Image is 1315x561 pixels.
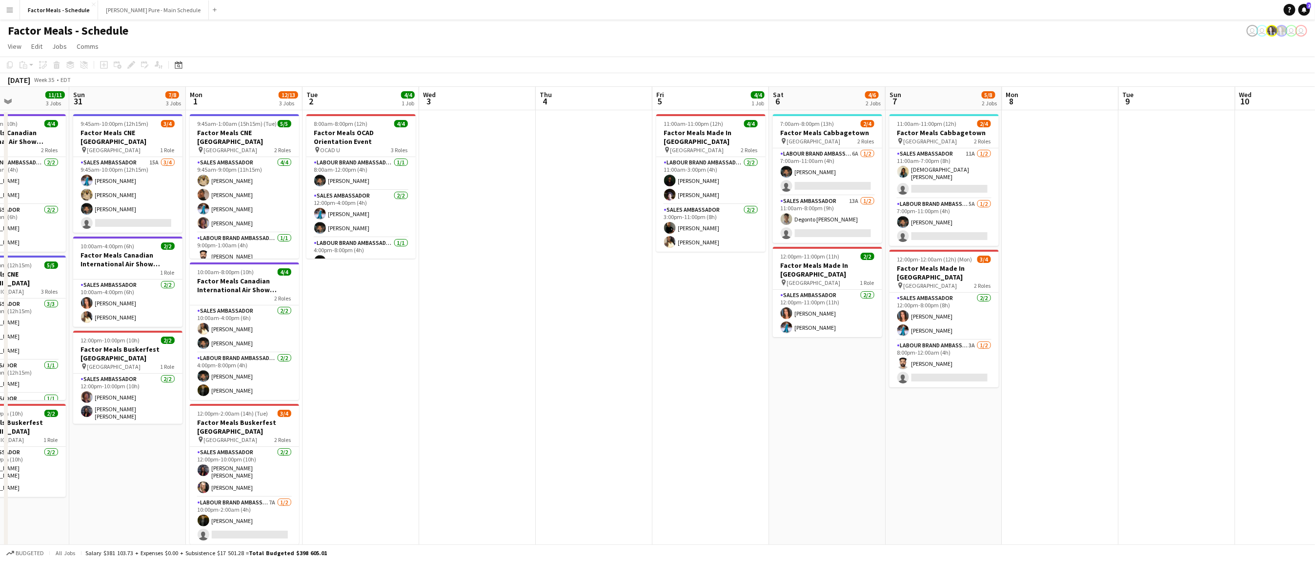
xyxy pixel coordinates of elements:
[890,250,999,387] app-job-card: 12:00pm-12:00am (12h) (Mon)3/4Factor Meals Made In [GEOGRAPHIC_DATA] [GEOGRAPHIC_DATA]2 RolesSale...
[890,199,999,246] app-card-role: Labour Brand Ambassadors5A1/27:00pm-11:00pm (4h)[PERSON_NAME]
[1005,96,1019,107] span: 8
[73,114,182,233] div: 9:45am-10:00pm (12h15m)3/4Factor Meals CNE [GEOGRAPHIC_DATA] [GEOGRAPHIC_DATA]1 RoleSales Ambassa...
[897,120,957,127] span: 11:00am-11:00pm (12h)
[165,91,179,99] span: 7/8
[279,100,298,107] div: 3 Jobs
[8,75,30,85] div: [DATE]
[41,288,58,295] span: 3 Roles
[422,96,436,107] span: 3
[977,120,991,127] span: 2/4
[540,90,552,99] span: Thu
[321,146,341,154] span: OCAD U
[190,128,299,146] h3: Factor Meals CNE [GEOGRAPHIC_DATA]
[41,146,58,154] span: 2 Roles
[982,91,995,99] span: 5/8
[890,340,999,387] app-card-role: Labour Brand Ambassadors3A1/28:00pm-12:00am (4h)[PERSON_NAME]
[773,247,882,337] div: 12:00pm-11:00pm (11h)2/2Factor Meals Made In [GEOGRAPHIC_DATA] [GEOGRAPHIC_DATA]1 RoleSales Ambas...
[890,114,999,246] div: 11:00am-11:00pm (12h)2/4Factor Meals Cabbagetown [GEOGRAPHIC_DATA]2 RolesSales Ambassador11A1/211...
[278,410,291,417] span: 3/4
[1298,4,1310,16] a: 2
[1295,25,1307,37] app-user-avatar: Tifany Scifo
[81,120,149,127] span: 9:45am-10:00pm (12h15m)
[1247,25,1258,37] app-user-avatar: Leticia Fayzano
[656,114,766,252] app-job-card: 11:00am-11:00pm (12h)4/4Factor Meals Made In [GEOGRAPHIC_DATA] [GEOGRAPHIC_DATA]2 RolesLabour Bra...
[538,96,552,107] span: 4
[5,548,45,559] button: Budgeted
[890,90,901,99] span: Sun
[73,237,182,327] app-job-card: 10:00am-4:00pm (6h)2/2Factor Meals Canadian International Air Show [GEOGRAPHIC_DATA]1 RoleSales A...
[190,353,299,400] app-card-role: Labour Brand Ambassadors2/24:00pm-8:00pm (4h)[PERSON_NAME][PERSON_NAME]
[1307,2,1311,9] span: 2
[890,264,999,281] h3: Factor Meals Made In [GEOGRAPHIC_DATA]
[664,120,724,127] span: 11:00am-11:00pm (12h)
[198,120,277,127] span: 9:45am-1:00am (15h15m) (Tue)
[656,204,766,252] app-card-role: Sales Ambassador2/23:00pm-11:00pm (8h)[PERSON_NAME][PERSON_NAME]
[1239,90,1252,99] span: Wed
[751,100,764,107] div: 1 Job
[72,96,85,107] span: 31
[773,114,882,243] div: 7:00am-8:00pm (13h)2/4Factor Meals Cabbagetown [GEOGRAPHIC_DATA]2 RolesLabour Brand Ambassadors6A...
[402,100,414,107] div: 1 Job
[394,120,408,127] span: 4/4
[1121,96,1134,107] span: 9
[190,157,299,233] app-card-role: Sales Ambassador4/49:45am-9:00pm (11h15m)[PERSON_NAME][PERSON_NAME][PERSON_NAME][PERSON_NAME]
[974,138,991,145] span: 2 Roles
[77,42,99,51] span: Comms
[190,497,299,544] app-card-role: Labour Brand Ambassadors7A1/210:00pm-2:00am (4h)[PERSON_NAME]
[278,268,291,276] span: 4/4
[773,261,882,279] h3: Factor Meals Made In [GEOGRAPHIC_DATA]
[279,91,298,99] span: 12/13
[8,23,128,38] h1: Factor Meals - Schedule
[1238,96,1252,107] span: 10
[27,40,46,53] a: Edit
[16,550,44,557] span: Budgeted
[773,90,784,99] span: Sat
[52,42,67,51] span: Jobs
[161,146,175,154] span: 1 Role
[190,233,299,266] app-card-role: Labour Brand Ambassadors1/19:00pm-1:00am (4h)[PERSON_NAME]
[45,91,65,99] span: 11/11
[73,40,102,53] a: Comms
[781,120,834,127] span: 7:00am-8:00pm (13h)
[865,91,879,99] span: 4/6
[87,363,141,370] span: [GEOGRAPHIC_DATA]
[781,253,840,260] span: 12:00pm-11:00pm (11h)
[46,100,64,107] div: 3 Jobs
[32,76,57,83] span: Week 35
[190,114,299,259] app-job-card: 9:45am-1:00am (15h15m) (Tue)5/5Factor Meals CNE [GEOGRAPHIC_DATA] [GEOGRAPHIC_DATA]2 RolesSales A...
[161,269,175,276] span: 1 Role
[73,331,182,424] app-job-card: 12:00pm-10:00pm (10h)2/2Factor Meals Buskerfest [GEOGRAPHIC_DATA] [GEOGRAPHIC_DATA]1 RoleSales Am...
[48,40,71,53] a: Jobs
[655,96,664,107] span: 5
[306,190,416,238] app-card-role: Sales Ambassador2/212:00pm-4:00pm (4h)[PERSON_NAME][PERSON_NAME]
[656,128,766,146] h3: Factor Meals Made In [GEOGRAPHIC_DATA]
[54,549,77,557] span: All jobs
[198,268,254,276] span: 10:00am-8:00pm (10h)
[1286,25,1297,37] app-user-avatar: Tifany Scifo
[982,100,997,107] div: 2 Jobs
[44,120,58,127] span: 4/4
[890,293,999,340] app-card-role: Sales Ambassador2/212:00pm-8:00pm (8h)[PERSON_NAME][PERSON_NAME]
[306,157,416,190] app-card-role: Labour Brand Ambassadors1/18:00am-12:00pm (4h)[PERSON_NAME]
[858,138,874,145] span: 2 Roles
[1266,25,1278,37] app-user-avatar: Ashleigh Rains
[161,120,175,127] span: 3/4
[306,114,416,259] app-job-card: 8:00am-8:00pm (12h)4/4Factor Meals OCAD Orientation Event OCAD U3 RolesLabour Brand Ambassadors1/...
[744,120,758,127] span: 4/4
[787,279,841,286] span: [GEOGRAPHIC_DATA]
[773,148,882,196] app-card-role: Labour Brand Ambassadors6A1/27:00am-11:00am (4h)[PERSON_NAME]
[773,128,882,137] h3: Factor Meals Cabbagetown
[1123,90,1134,99] span: Tue
[275,295,291,302] span: 2 Roles
[81,242,135,250] span: 10:00am-4:00pm (6h)
[861,253,874,260] span: 2/2
[306,90,318,99] span: Tue
[161,242,175,250] span: 2/2
[1276,25,1288,37] app-user-avatar: Ashleigh Rains
[773,290,882,337] app-card-role: Sales Ambassador2/212:00pm-11:00pm (11h)[PERSON_NAME][PERSON_NAME]
[166,100,181,107] div: 3 Jobs
[860,279,874,286] span: 1 Role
